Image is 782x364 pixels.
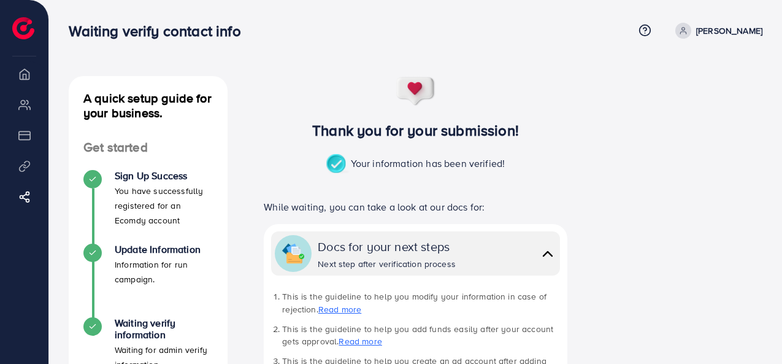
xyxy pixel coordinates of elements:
[318,303,361,316] a: Read more
[115,244,213,255] h4: Update Information
[247,122,585,139] h3: Thank you for your submission!
[115,317,213,341] h4: Waiting verify information
[326,154,505,175] p: Your information has been verified!
[282,323,560,348] li: This is the guideline to help you add funds easily after your account gets approval.
[115,184,213,228] p: You have successfully registered for an Ecomdy account
[69,170,228,244] li: Sign Up Success
[396,76,436,107] img: success
[326,154,351,175] img: success
[318,238,456,255] div: Docs for your next steps
[318,258,456,270] div: Next step after verification process
[115,170,213,182] h4: Sign Up Success
[69,22,250,40] h3: Waiting verify contact info
[264,199,567,214] p: While waiting, you can take a look at our docs for:
[339,335,381,347] a: Read more
[69,91,228,120] h4: A quick setup guide for your business.
[670,23,762,39] a: [PERSON_NAME]
[115,257,213,287] p: Information for run campaign.
[282,242,304,265] img: collapse
[539,245,556,263] img: collapse
[12,17,34,39] img: logo
[696,23,762,38] p: [PERSON_NAME]
[69,244,228,317] li: Update Information
[282,290,560,316] li: This is the guideline to help you modify your information in case of rejection.
[69,140,228,155] h4: Get started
